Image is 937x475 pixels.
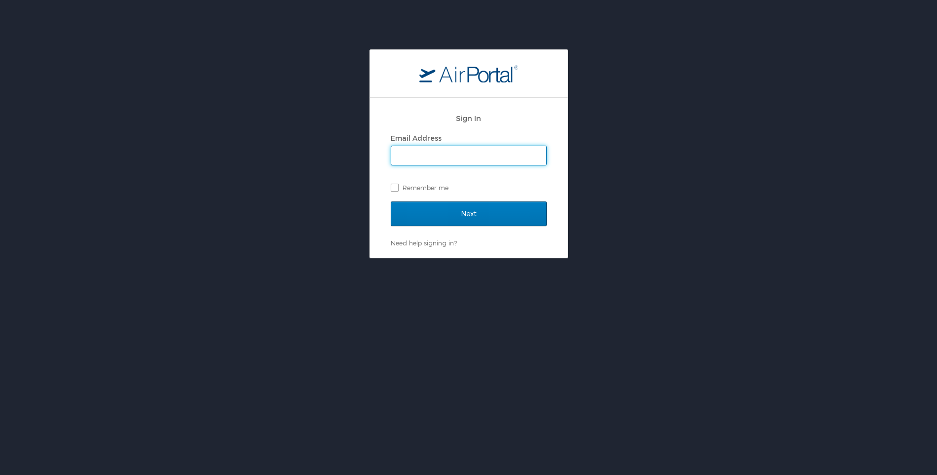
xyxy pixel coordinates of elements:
[391,239,457,247] a: Need help signing in?
[391,134,442,142] label: Email Address
[419,65,518,82] img: logo
[391,113,547,124] h2: Sign In
[391,180,547,195] label: Remember me
[391,201,547,226] input: Next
